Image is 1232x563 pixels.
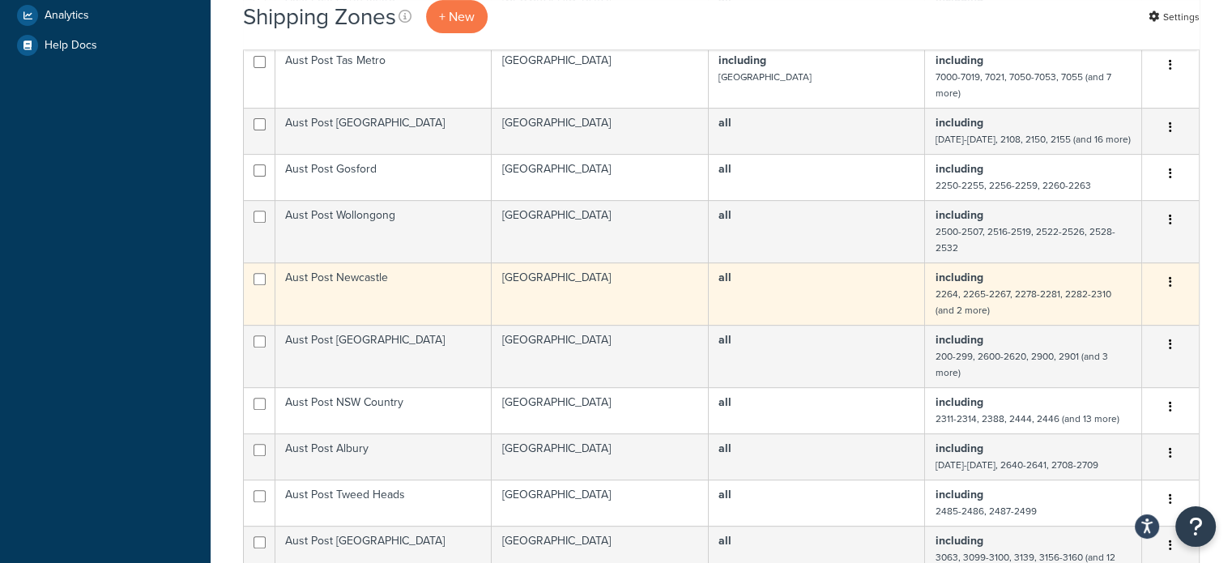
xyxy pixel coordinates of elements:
small: [GEOGRAPHIC_DATA] [718,70,812,84]
span: Analytics [45,9,89,23]
td: Aust Post [GEOGRAPHIC_DATA] [275,325,492,387]
td: Aust Post Tas Metro [275,45,492,108]
small: 200-299, 2600-2620, 2900, 2901 (and 3 more) [935,349,1107,380]
td: Aust Post Gosford [275,154,492,200]
td: Aust Post Albury [275,433,492,480]
td: [GEOGRAPHIC_DATA] [492,480,709,526]
td: [GEOGRAPHIC_DATA] [492,262,709,325]
h1: Shipping Zones [243,1,396,32]
a: Help Docs [12,31,198,60]
td: [GEOGRAPHIC_DATA] [492,200,709,262]
b: including [718,52,766,69]
b: including [935,532,983,549]
small: 2500-2507, 2516-2519, 2522-2526, 2528-2532 [935,224,1115,255]
td: [GEOGRAPHIC_DATA] [492,325,709,387]
td: Aust Post Wollongong [275,200,492,262]
a: Analytics [12,1,198,30]
td: Aust Post NSW Country [275,387,492,433]
b: all [718,269,731,286]
b: including [935,207,983,224]
small: 7000-7019, 7021, 7050-7053, 7055 (and 7 more) [935,70,1111,100]
small: 2264, 2265-2267, 2278-2281, 2282-2310 (and 2 more) [935,287,1111,318]
td: [GEOGRAPHIC_DATA] [492,387,709,433]
a: Settings [1149,6,1200,28]
b: all [718,486,731,503]
small: 2250-2255, 2256-2259, 2260-2263 [935,178,1090,193]
b: including [935,331,983,348]
b: all [718,160,731,177]
td: [GEOGRAPHIC_DATA] [492,433,709,480]
td: Aust Post Tweed Heads [275,480,492,526]
b: all [718,207,731,224]
button: Open Resource Center [1175,506,1216,547]
td: [GEOGRAPHIC_DATA] [492,45,709,108]
td: Aust Post Newcastle [275,262,492,325]
small: 2311-2314, 2388, 2444, 2446 (and 13 more) [935,412,1119,426]
small: 2485-2486, 2487-2499 [935,504,1036,518]
b: including [935,114,983,131]
b: all [718,114,731,131]
b: all [718,331,731,348]
b: including [935,440,983,457]
b: including [935,160,983,177]
small: [DATE]-[DATE], 2640-2641, 2708-2709 [935,458,1098,472]
b: including [935,486,983,503]
b: including [935,52,983,69]
b: all [718,394,731,411]
small: [DATE]-[DATE], 2108, 2150, 2155 (and 16 more) [935,132,1130,147]
b: including [935,394,983,411]
b: including [935,269,983,286]
span: Help Docs [45,39,97,53]
td: [GEOGRAPHIC_DATA] [492,108,709,154]
b: all [718,532,731,549]
td: [GEOGRAPHIC_DATA] [492,154,709,200]
span: + New [439,7,475,26]
td: Aust Post [GEOGRAPHIC_DATA] [275,108,492,154]
b: all [718,440,731,457]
